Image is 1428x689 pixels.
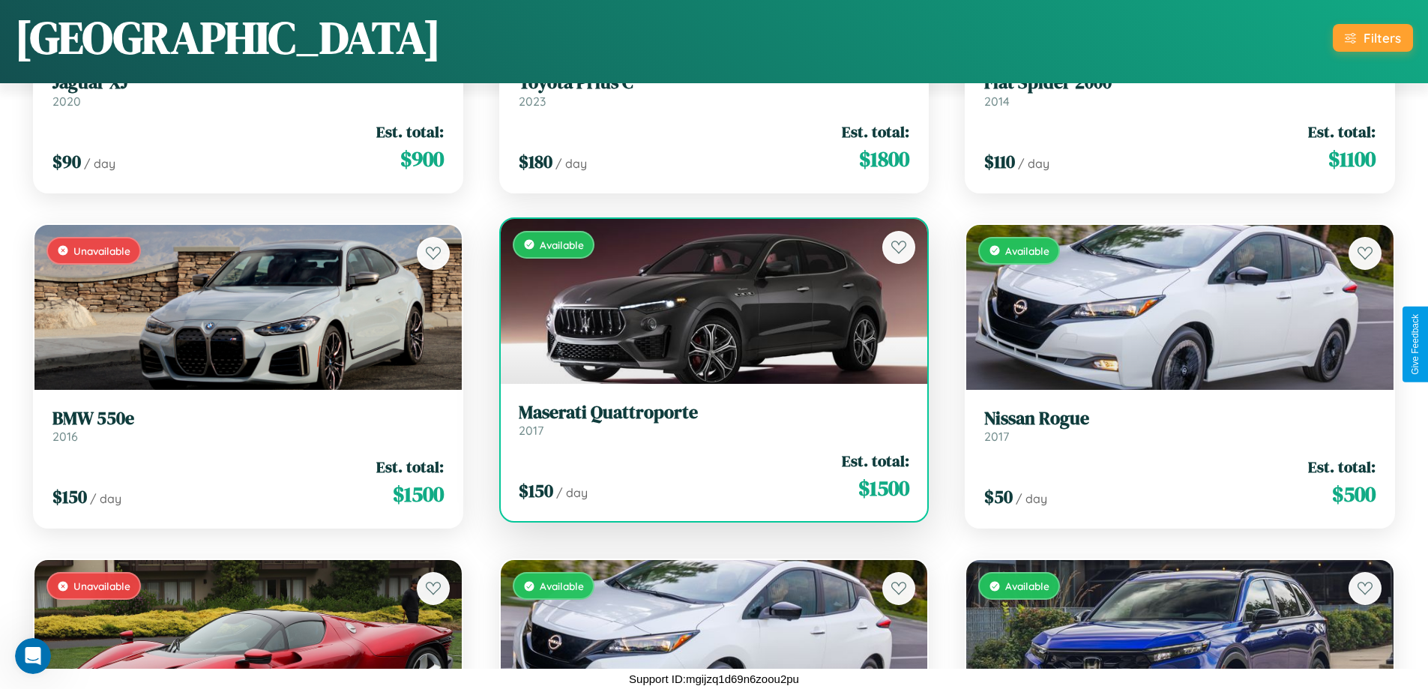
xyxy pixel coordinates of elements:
span: Est. total: [842,121,909,142]
span: $ 1500 [393,479,444,509]
a: BMW 550e2016 [52,408,444,445]
span: $ 90 [52,149,81,174]
span: $ 50 [984,484,1013,509]
span: / day [555,156,587,171]
a: Fiat Spider 20002014 [984,72,1376,109]
a: Nissan Rogue2017 [984,408,1376,445]
span: $ 500 [1332,479,1376,509]
h3: Maserati Quattroporte [519,402,910,424]
span: Available [540,580,584,592]
span: $ 900 [400,144,444,174]
span: 2014 [984,94,1010,109]
span: / day [84,156,115,171]
span: Unavailable [73,580,130,592]
span: $ 1800 [859,144,909,174]
span: Est. total: [1308,456,1376,478]
a: Toyota Prius C2023 [519,72,910,109]
span: Available [1005,244,1049,257]
span: / day [1016,491,1047,506]
p: Support ID: mgijzq1d69n6zoou2pu [629,669,799,689]
span: 2023 [519,94,546,109]
span: $ 180 [519,149,552,174]
span: / day [90,491,121,506]
span: $ 150 [52,484,87,509]
div: Give Feedback [1410,314,1421,375]
span: / day [1018,156,1049,171]
h3: Fiat Spider 2000 [984,72,1376,94]
h3: Jaguar XJ [52,72,444,94]
iframe: Intercom live chat [15,638,51,674]
button: Filters [1333,24,1413,52]
span: Est. total: [376,456,444,478]
span: Est. total: [842,450,909,472]
span: $ 150 [519,478,553,503]
h3: BMW 550e [52,408,444,430]
h3: Toyota Prius C [519,72,910,94]
span: $ 1500 [858,473,909,503]
span: Unavailable [73,244,130,257]
span: $ 110 [984,149,1015,174]
span: 2017 [984,429,1009,444]
a: Maserati Quattroporte2017 [519,402,910,439]
span: 2017 [519,423,543,438]
h1: [GEOGRAPHIC_DATA] [15,7,441,68]
span: $ 1100 [1328,144,1376,174]
span: Est. total: [376,121,444,142]
div: Filters [1364,30,1401,46]
span: 2020 [52,94,81,109]
h3: Nissan Rogue [984,408,1376,430]
span: Available [1005,580,1049,592]
span: Est. total: [1308,121,1376,142]
span: Available [540,238,584,251]
span: 2016 [52,429,78,444]
span: / day [556,485,588,500]
a: Jaguar XJ2020 [52,72,444,109]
